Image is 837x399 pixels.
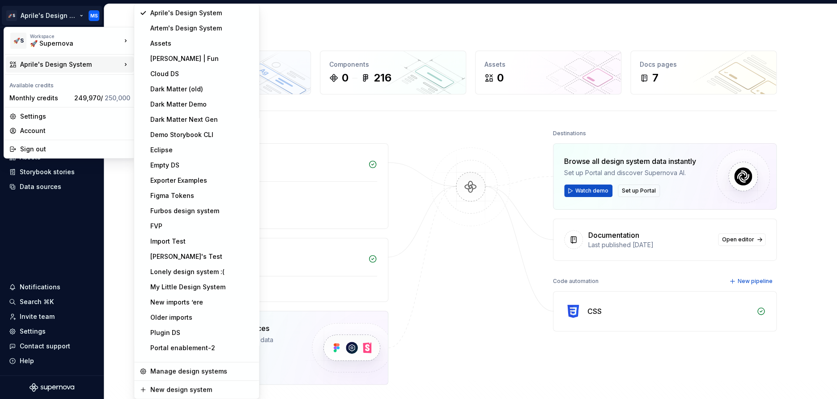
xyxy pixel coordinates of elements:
div: Dark Matter (old) [150,85,254,94]
div: Furbos design system [150,206,254,215]
div: Account [20,126,130,135]
div: Artem's Design System [150,24,254,33]
div: Older imports [150,313,254,322]
div: Settings [20,112,130,121]
div: Available credits [6,77,134,91]
div: 🚀 Supernova [30,39,106,48]
div: Manage design systems [150,367,254,376]
div: New design system [150,385,254,394]
div: Empty DS [150,161,254,170]
div: [PERSON_NAME]'s Test [150,252,254,261]
div: Plugin DS [150,328,254,337]
div: Dark Matter Next Gen [150,115,254,124]
div: Dark Matter Demo [150,100,254,109]
div: Quick FVP [150,359,254,368]
div: Assets [150,39,254,48]
div: Exporter Examples [150,176,254,185]
span: 250,000 [105,94,130,102]
div: 🚀S [10,33,26,49]
div: Figma Tokens [150,191,254,200]
div: [PERSON_NAME] | Fun [150,54,254,63]
div: Portal enablement-2 [150,343,254,352]
div: My Little Design System [150,283,254,292]
span: 249,970 / [74,94,130,102]
div: Aprile's Design System [20,60,121,69]
div: Aprile's Design System [150,9,254,17]
div: Eclipse [150,146,254,154]
div: Sign out [20,145,130,154]
div: Monthly credits [9,94,71,103]
div: FVP [150,222,254,231]
div: Demo Storybook CLI [150,130,254,139]
div: Import Test [150,237,254,246]
div: Workspace [30,34,121,39]
div: Lonely design system :( [150,267,254,276]
div: Cloud DS [150,69,254,78]
div: New imports ’ere [150,298,254,307]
